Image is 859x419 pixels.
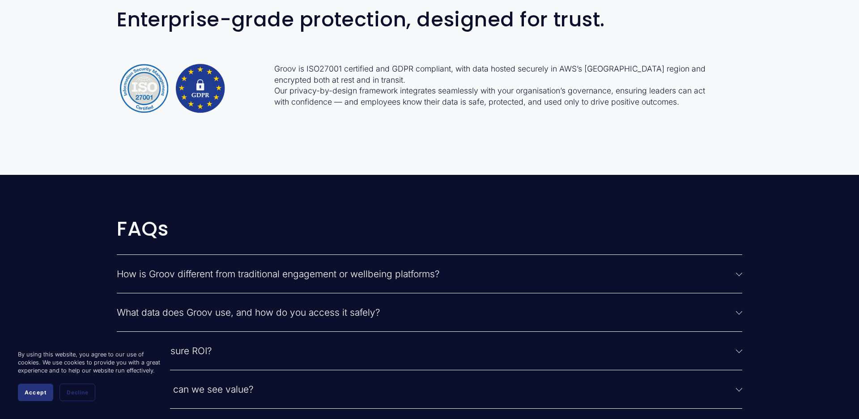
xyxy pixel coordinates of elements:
span: Decline [67,389,88,396]
span: Accept [25,389,47,396]
button: How is Groov different from traditional engagement or wellbeing platforms? [117,255,742,293]
button: How quickly can we see value? [117,370,742,408]
button: What data does Groov use, and how do you access it safely? [117,293,742,331]
h2: Enterprise-grade protection, designed for trust. [117,8,742,31]
button: Decline [60,384,95,401]
h2: FAQs [117,218,269,240]
p: By using this website, you agree to our use of cookies. We use cookies to provide you with a grea... [18,351,161,375]
span: How quickly can we see value? [117,384,736,395]
span: Can we measure ROI? [117,345,736,356]
section: Cookie banner [9,342,170,410]
button: Accept [18,384,53,401]
p: Groov is ISO27001 certified and GDPR compliant, with data hosted securely in AWS’s [GEOGRAPHIC_DA... [274,63,716,108]
button: Can we measure ROI? [117,332,742,370]
span: How is Groov different from traditional engagement or wellbeing platforms? [117,268,736,279]
span: What data does Groov use, and how do you access it safely? [117,307,736,318]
